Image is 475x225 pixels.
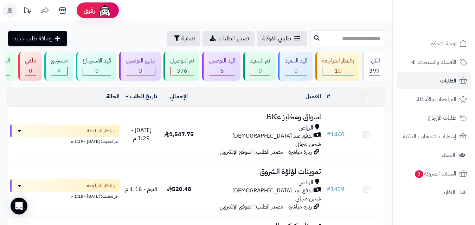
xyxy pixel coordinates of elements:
[285,67,307,75] div: 0
[250,67,270,75] div: 0
[19,4,36,19] a: تحديثات المنصة
[51,57,68,65] div: مسترجع
[250,57,270,65] div: تم التنفيذ
[167,185,191,193] span: 520.48
[125,185,157,193] span: اليوم - 1:18 م
[170,92,188,101] a: الإجمالي
[220,67,224,75] span: 6
[83,57,111,65] div: قيد الاسترجاع
[294,67,298,75] span: 0
[397,165,471,182] a: السلات المتروكة3
[29,67,32,75] span: 0
[25,67,36,75] div: 0
[322,67,354,75] div: 10
[84,6,95,15] span: رفيق
[162,52,201,81] a: تم التوصيل 376
[118,52,162,81] a: جاري التوصيل 3
[10,137,120,145] div: اخر تحديث: [DATE] - 1:29 م
[167,31,200,46] button: تصفية
[201,168,321,176] h3: تموينات لؤلؤة الشروق
[258,67,262,75] span: 0
[306,92,321,101] a: العميل
[203,31,255,46] a: تصدير الطلبات
[397,72,471,89] a: الطلبات
[277,52,314,81] a: قيد التنفيذ 0
[397,184,471,201] a: التقارير
[262,34,291,43] span: طلباتي المُوكلة
[397,110,471,126] a: طلبات الإرجاع
[10,192,120,199] div: اخر تحديث: [DATE] - 1:18 م
[17,52,43,81] a: ملغي 0
[397,147,471,164] a: العملاء
[417,94,456,104] span: المراجعات والأسئلة
[164,130,194,139] span: 1,547.75
[285,57,307,65] div: قيد التنفيذ
[327,185,345,193] a: #1439
[58,67,61,75] span: 4
[177,67,187,75] span: 376
[257,31,307,46] a: طلباتي المُوكلة
[14,34,52,43] span: إضافة طلب جديد
[51,67,68,75] div: 4
[299,179,313,187] span: الرياض
[87,182,115,189] span: بانتظار المراجعة
[327,130,345,139] a: #1440
[75,52,118,81] a: قيد الاسترجاع 0
[220,203,312,211] span: زيارة مباشرة - مصدر الطلب: الموقع الإلكتروني
[83,67,111,75] div: 0
[232,187,314,195] span: الدفع عند [DEMOGRAPHIC_DATA]
[442,187,455,197] span: التقارير
[220,148,312,156] span: زيارة مباشرة - مصدر الطلب: الموقع الإلكتروني
[403,132,456,141] span: إشعارات التحويلات البنكية
[327,130,330,139] span: #
[335,67,342,75] span: 10
[171,67,194,75] div: 376
[8,31,67,46] a: إضافة طلب جديد
[418,57,456,67] span: الأقسام والمنتجات
[397,35,471,52] a: لوحة التحكم
[369,57,380,65] div: الكل
[209,57,235,65] div: قيد التوصيل
[361,52,387,81] a: الكل399
[95,67,99,75] span: 0
[397,128,471,145] a: إشعارات التحويلات البنكية
[295,140,321,148] span: شحن مجاني
[170,57,194,65] div: تم التوصيل
[327,92,330,101] a: #
[314,52,361,81] a: بانتظار المراجعة 10
[181,34,195,43] span: تصفية
[322,57,354,65] div: بانتظار المراجعة
[209,67,235,75] div: 6
[139,67,142,75] span: 3
[126,92,158,101] a: تاريخ الطلب
[106,92,120,101] a: الحالة
[414,169,456,179] span: السلات المتروكة
[299,124,313,132] span: الرياض
[442,150,455,160] span: العملاء
[43,52,75,81] a: مسترجع 4
[440,76,456,86] span: الطلبات
[295,194,321,203] span: شحن مجاني
[126,57,155,65] div: جاري التوصيل
[427,16,468,31] img: logo-2.png
[98,4,112,18] img: ai-face.png
[397,91,471,108] a: المراجعات والأسئلة
[87,127,115,134] span: بانتظار المراجعة
[201,52,242,81] a: قيد التوصيل 6
[131,126,152,143] span: [DATE] - 1:29 م
[430,39,456,48] span: لوحة التحكم
[369,67,380,75] span: 399
[219,34,249,43] span: تصدير الطلبات
[428,113,456,123] span: طلبات الإرجاع
[201,113,321,121] h3: اسواق ومخابز عكاظ
[415,170,424,178] span: 3
[126,67,155,75] div: 3
[11,198,27,214] div: Open Intercom Messenger
[232,132,314,140] span: الدفع عند [DEMOGRAPHIC_DATA]
[327,185,330,193] span: #
[242,52,277,81] a: تم التنفيذ 0
[25,57,36,65] div: ملغي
